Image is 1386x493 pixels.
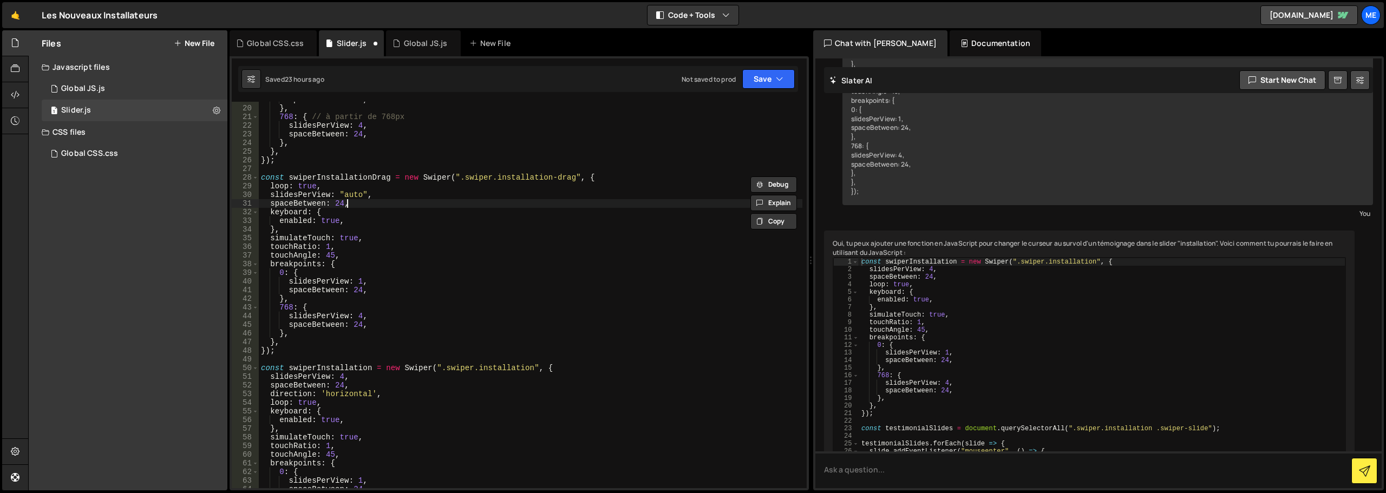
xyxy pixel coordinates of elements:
div: 52 [232,381,259,390]
div: 55 [232,407,259,416]
button: Copy [750,213,797,229]
div: Slider.js [337,38,367,49]
button: Code + Tools [648,5,738,25]
div: 35 [232,234,259,242]
div: 25 [834,440,859,448]
div: 23 hours ago [285,75,324,84]
div: 17208/47595.js [42,78,227,100]
div: 26 [232,156,259,165]
div: 40 [232,277,259,286]
div: 18 [834,387,859,395]
div: 1 [834,258,859,266]
div: 39 [232,268,259,277]
a: Me [1361,5,1381,25]
div: Global CSS.css [247,38,304,49]
div: 61 [232,459,259,468]
div: 56 [232,416,259,424]
div: CSS files [29,121,227,143]
div: 23 [834,425,859,432]
div: 33 [232,216,259,225]
div: 24 [834,432,859,440]
div: 38 [232,260,259,268]
div: 45 [232,320,259,329]
div: 62 [232,468,259,476]
div: 14 [834,357,859,364]
div: Chat with [PERSON_NAME] [813,30,947,56]
div: Slider.js [61,106,91,115]
div: 21 [834,410,859,417]
div: 31 [232,199,259,208]
a: [DOMAIN_NAME] [1260,5,1358,25]
div: Not saved to prod [682,75,736,84]
div: 22 [834,417,859,425]
div: 54 [232,398,259,407]
div: 5 [834,288,859,296]
div: 27 [232,165,259,173]
div: 17208/47601.css [42,143,227,165]
div: 3 [834,273,859,281]
div: 16 [834,372,859,379]
div: 22 [232,121,259,130]
div: 58 [232,433,259,442]
div: 37 [232,251,259,260]
div: 28 [232,173,259,182]
div: 2 [834,266,859,273]
button: Save [742,69,795,89]
div: 57 [232,424,259,433]
div: 6 [834,296,859,304]
div: 43 [232,303,259,312]
div: New File [469,38,515,49]
div: 17 [834,379,859,387]
div: 30 [232,190,259,199]
button: Start new chat [1239,70,1325,90]
div: 46 [232,329,259,338]
div: 25 [232,147,259,156]
div: 8 [834,311,859,319]
div: 60 [232,450,259,459]
div: 13 [834,349,859,357]
div: 4 [834,281,859,288]
div: 53 [232,390,259,398]
div: 26 [834,448,859,455]
div: 32 [232,208,259,216]
div: 19 [834,395,859,402]
div: 7 [834,304,859,311]
div: 29 [232,182,259,190]
div: 17208/47596.js [42,100,227,121]
div: 42 [232,294,259,303]
div: 24 [232,139,259,147]
h2: Files [42,37,61,49]
div: 15 [834,364,859,372]
div: Global CSS.css [61,149,118,159]
div: Global JS.js [404,38,448,49]
div: Global JS.js [61,84,105,94]
span: 1 [51,107,57,116]
div: Les Nouveaux Installateurs [42,9,158,22]
button: New File [174,39,214,48]
div: 41 [232,286,259,294]
div: You [845,208,1370,219]
div: 9 [834,319,859,326]
div: Javascript files [29,56,227,78]
div: 12 [834,341,859,349]
div: 59 [232,442,259,450]
div: 44 [232,312,259,320]
button: Explain [750,195,797,211]
div: 63 [232,476,259,485]
div: 48 [232,346,259,355]
div: Documentation [950,30,1041,56]
a: 🤙 [2,2,29,28]
div: 23 [232,130,259,139]
button: Debug [750,176,797,193]
div: 20 [834,402,859,410]
div: 49 [232,355,259,364]
div: Saved [265,75,324,84]
div: 50 [232,364,259,372]
div: 11 [834,334,859,341]
div: 36 [232,242,259,251]
div: 10 [834,326,859,334]
div: 34 [232,225,259,234]
h2: Slater AI [829,75,873,86]
div: 21 [232,113,259,121]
